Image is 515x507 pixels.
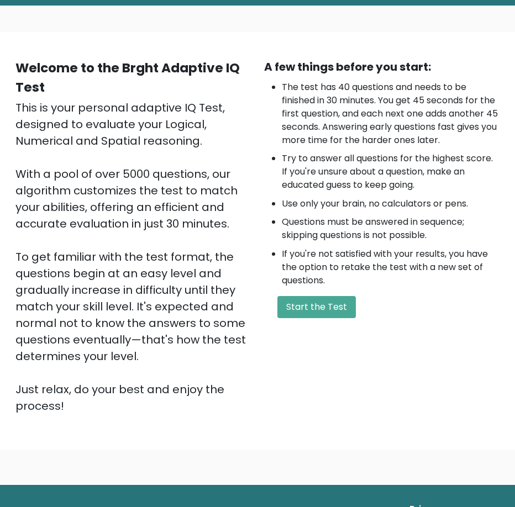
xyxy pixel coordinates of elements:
button: Start the Test [277,296,356,318]
li: Use only your brain, no calculators or pens. [282,197,500,210]
li: Try to answer all questions for the highest score. If you're unsure about a question, make an edu... [282,152,500,192]
li: The test has 40 questions and needs to be finished in 30 minutes. You get 45 seconds for the firs... [282,81,500,147]
b: Welcome to the Brght Adaptive IQ Test [15,59,240,96]
li: If you're not satisfied with your results, you have the option to retake the test with a new set ... [282,247,500,287]
div: A few things before you start: [264,59,500,75]
li: Questions must be answered in sequence; skipping questions is not possible. [282,215,500,242]
div: This is your personal adaptive IQ Test, designed to evaluate your Logical, Numerical and Spatial ... [15,99,251,414]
